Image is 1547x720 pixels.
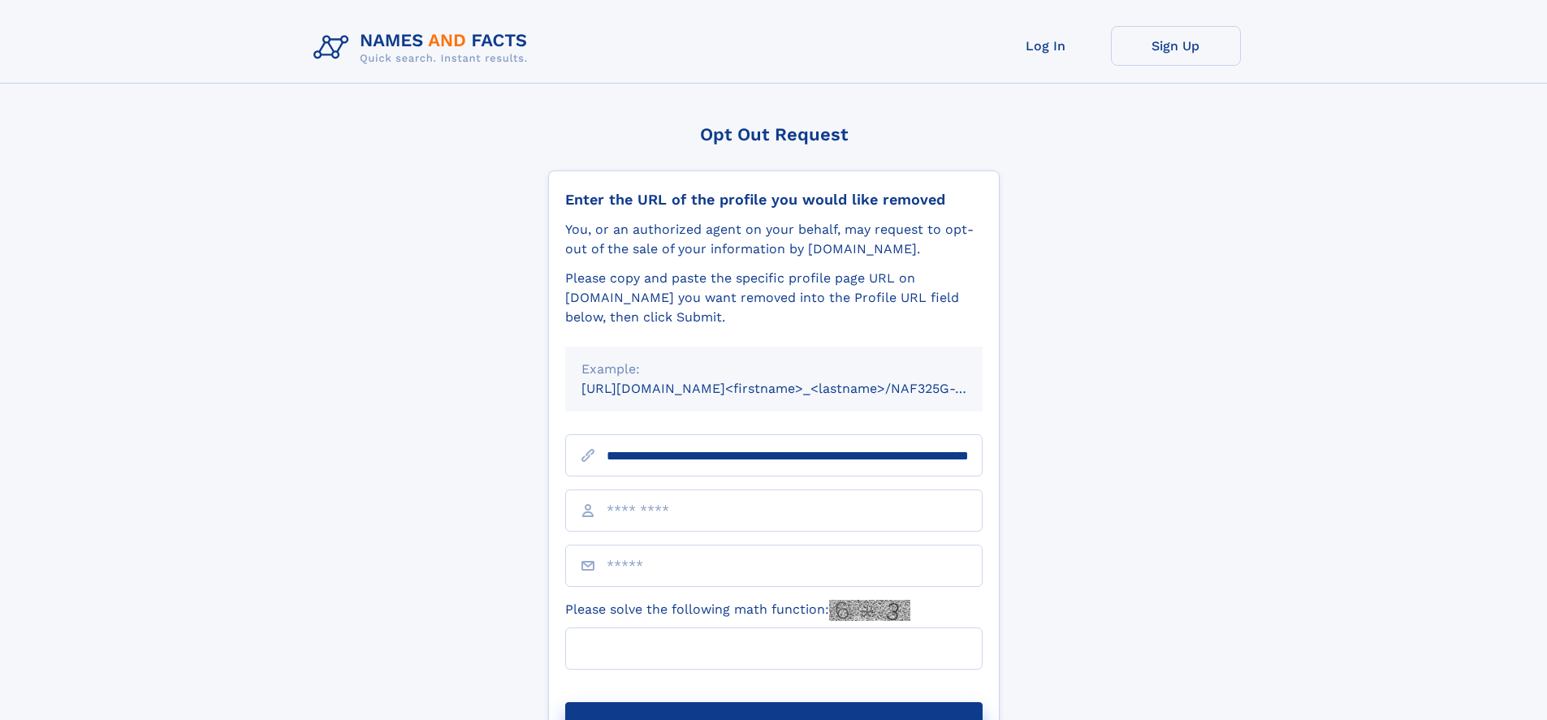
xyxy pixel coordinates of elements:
[565,269,983,327] div: Please copy and paste the specific profile page URL on [DOMAIN_NAME] you want removed into the Pr...
[981,26,1111,66] a: Log In
[565,600,910,621] label: Please solve the following math function:
[581,381,1013,396] small: [URL][DOMAIN_NAME]<firstname>_<lastname>/NAF325G-xxxxxxxx
[565,191,983,209] div: Enter the URL of the profile you would like removed
[581,360,966,379] div: Example:
[1111,26,1241,66] a: Sign Up
[307,26,541,70] img: Logo Names and Facts
[548,124,1000,144] div: Opt Out Request
[565,220,983,259] div: You, or an authorized agent on your behalf, may request to opt-out of the sale of your informatio...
